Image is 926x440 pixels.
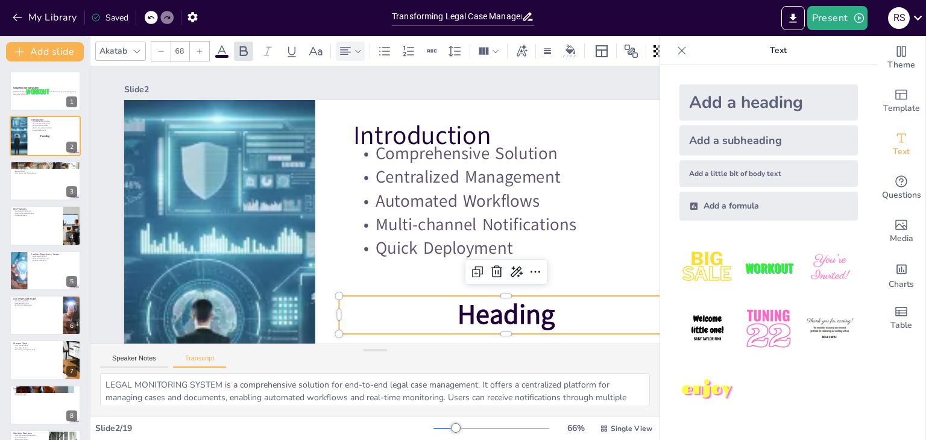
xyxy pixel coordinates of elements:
[893,145,910,159] span: Text
[31,127,77,129] p: Multi-channel Notifications
[100,354,168,368] button: Speaker Notes
[890,232,913,245] span: Media
[13,300,60,302] p: Decentralized Data
[877,36,925,80] div: Change the overall theme
[40,134,49,138] span: Heading
[883,102,920,115] span: Template
[561,45,579,57] div: Background color
[31,255,77,257] p: Integrated Solution
[13,347,60,349] p: Case Registration
[13,432,45,435] p: Solution Overview
[124,84,758,95] div: Slide 2
[10,340,81,380] div: 7
[31,118,77,121] p: Introduction
[887,58,915,72] span: Theme
[31,128,77,131] p: Quick Deployment
[561,423,590,434] div: 66 %
[353,142,850,165] p: Comprehensive Solution
[66,186,77,197] div: 3
[31,257,77,260] p: Bulk Case Management
[877,297,925,340] div: Add a table
[392,8,521,25] input: Insert title
[10,295,81,335] div: 6
[9,8,82,27] button: My Library
[10,116,81,156] div: 2
[6,42,84,61] button: Add slide
[66,321,77,332] div: 6
[679,192,858,221] div: Add a formula
[100,373,650,406] textarea: LEGAL MONITORING SYSTEM is a comprehensive solution for end-to-end legal case management. It offe...
[740,240,796,296] img: 2.jpeg
[13,349,60,351] p: Monitoring and Notifications
[353,165,850,189] p: Centralized Management
[353,189,850,213] p: Automated Workflows
[13,210,60,213] p: Centralized Dashboard
[13,297,60,301] p: Challenges Addressed
[31,252,77,256] p: Product Objectives / Scope
[10,206,81,245] div: 4
[624,44,638,58] span: Position
[10,71,81,111] div: 1
[31,122,77,124] p: Centralized Management
[31,259,77,262] p: Special Dashboards
[475,42,502,61] div: Column Count
[13,162,77,169] p: Why LEGAL MONITORING SYSTEM is Required? (Before vs After)
[13,394,77,396] p: Tableau Analytics
[458,297,555,333] span: Heading
[353,236,850,260] p: Quick Deployment
[691,36,865,65] p: Text
[877,123,925,166] div: Add text boxes
[66,276,77,287] div: 5
[10,385,81,425] div: 8
[26,87,49,96] span: WORKOUT
[877,210,925,253] div: Add images, graphics, shapes or video
[877,253,925,297] div: Add charts and graphs
[740,301,796,357] img: 5.jpeg
[31,124,77,127] p: Automated Workflows
[13,170,77,172] p: Benefits After
[611,424,652,433] span: Single View
[877,80,925,123] div: Add ready made slides
[13,302,60,304] p: Improved Workflow
[353,213,850,236] p: Multi-channel Notifications
[13,436,45,439] p: Automated Alerts
[512,42,531,61] div: Text effects
[66,410,77,421] div: 8
[10,161,81,201] div: 3
[13,386,77,390] p: Dashboard (Sample View)
[781,6,805,30] button: Export to PowerPoint
[888,6,910,30] button: R S
[13,207,60,211] p: Key Features
[679,84,858,121] div: Add a heading
[679,362,735,418] img: 7.jpeg
[10,251,81,291] div: 5
[353,118,850,154] p: Introduction
[13,342,60,345] p: Process Flow
[807,6,868,30] button: Present
[679,301,735,357] img: 4.jpeg
[13,215,60,217] p: Tableau Analytics
[679,125,858,156] div: Add a subheading
[13,168,77,170] p: Challenges Before
[66,231,77,242] div: 4
[882,189,921,202] span: Questions
[890,319,912,332] span: Table
[95,423,433,434] div: Slide 2 / 19
[13,212,60,215] p: Multi-channel Notifications
[13,434,45,436] p: Comprehensive Management
[97,43,130,59] div: Akatab
[13,392,77,394] p: Role-based Views
[13,389,77,392] p: Centralized Overview
[66,142,77,152] div: 2
[13,86,39,89] strong: Legal Monitoring System
[802,240,858,296] img: 3.jpeg
[13,304,60,307] p: Enhanced Collaboration
[66,96,77,107] div: 1
[173,354,227,368] button: Transcript
[13,172,77,175] p: Compliance and Transparency
[877,166,925,210] div: Get real-time input from your audience
[91,12,128,24] div: Saved
[13,345,60,347] p: User Management
[679,240,735,296] img: 1.jpeg
[802,301,858,357] img: 6.jpeg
